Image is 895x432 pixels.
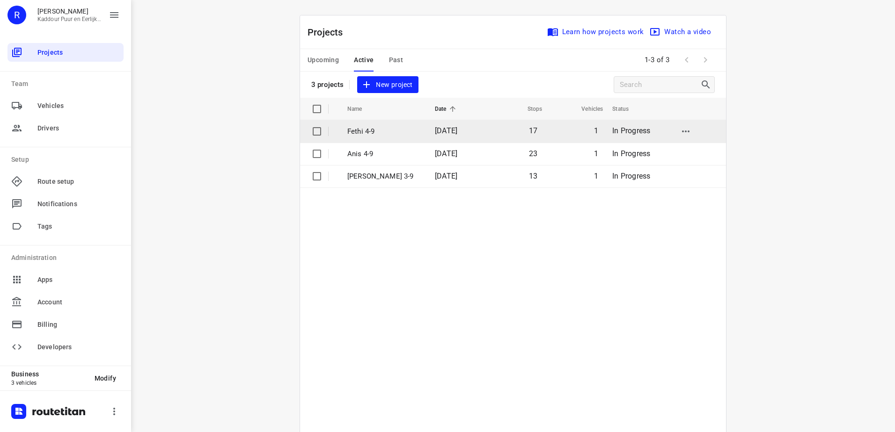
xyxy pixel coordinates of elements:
span: Developers [37,342,120,352]
p: Fethi 4-9 [347,126,421,137]
div: Account [7,293,124,311]
span: Billing [37,320,120,330]
span: Account [37,297,120,307]
span: 13 [529,172,537,180]
p: Kaddour Puur en Eerlijk Vlees B.V. [37,16,101,22]
span: Drivers [37,123,120,133]
div: Route setup [7,172,124,191]
div: Projects [7,43,124,62]
div: Drivers [7,119,124,137]
span: Tags [37,222,120,231]
p: Jeffrey 3-9 [347,171,421,182]
span: Previous Page [677,50,696,69]
span: Stops [515,103,543,115]
span: 1 [594,126,598,135]
div: Vehicles [7,96,124,115]
div: Developers [7,338,124,356]
div: R [7,6,26,24]
p: 3 vehicles [11,380,87,386]
span: [DATE] [435,172,457,180]
span: Projects [37,48,120,58]
span: [DATE] [435,126,457,135]
span: Active [354,54,374,66]
span: Modify [95,374,116,382]
span: Apps [37,275,120,285]
span: Date [435,103,459,115]
p: 3 projects [311,80,344,89]
span: [DATE] [435,149,457,158]
span: Next Page [696,50,715,69]
p: Setup [11,155,124,165]
span: 17 [529,126,537,135]
span: 1 [594,149,598,158]
button: Modify [87,370,124,387]
span: Name [347,103,374,115]
span: Notifications [37,199,120,209]
span: In Progress [612,126,650,135]
span: Route setup [37,177,120,187]
span: 1-3 of 3 [641,50,674,70]
span: Upcoming [308,54,339,66]
div: Notifications [7,194,124,213]
p: Team [11,79,124,89]
p: Projects [308,25,351,39]
span: 1 [594,172,598,180]
span: In Progress [612,149,650,158]
span: Vehicles [569,103,603,115]
p: Anis 4-9 [347,149,421,159]
input: Search projects [620,78,700,92]
span: Past [389,54,403,66]
button: New project [357,76,418,94]
div: Tags [7,217,124,236]
span: 23 [529,149,537,158]
p: Administration [11,253,124,263]
span: In Progress [612,172,650,180]
p: Business [11,370,87,378]
div: Search [700,79,714,90]
p: Rachid Kaddour [37,7,101,15]
span: Status [612,103,641,115]
span: New project [363,79,412,91]
div: Apps [7,270,124,289]
span: Vehicles [37,101,120,111]
div: Billing [7,315,124,334]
